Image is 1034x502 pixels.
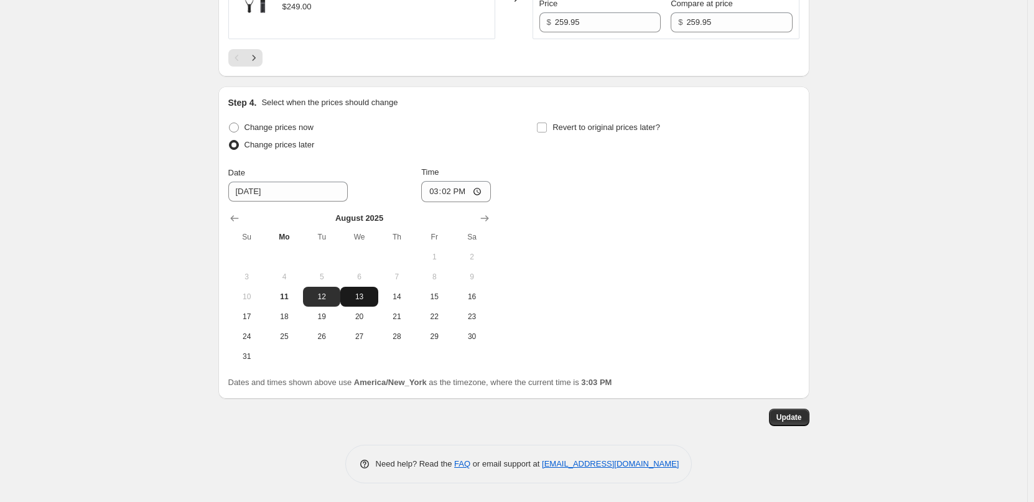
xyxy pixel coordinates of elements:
h2: Step 4. [228,96,257,109]
span: 15 [421,292,448,302]
span: 12 [308,292,335,302]
nav: Pagination [228,49,263,67]
span: 6 [345,272,373,282]
span: 19 [308,312,335,322]
span: Dates and times shown above use as the timezone, where the current time is [228,378,612,387]
button: Sunday August 10 2025 [228,287,266,307]
span: Update [776,412,802,422]
button: Sunday August 3 2025 [228,267,266,287]
button: Sunday August 31 2025 [228,346,266,366]
input: 12:00 [421,181,491,202]
span: 1 [421,252,448,262]
button: Saturday August 23 2025 [453,307,490,327]
span: Sa [458,232,485,242]
button: Friday August 29 2025 [416,327,453,346]
button: Tuesday August 12 2025 [303,287,340,307]
th: Thursday [378,227,416,247]
span: 10 [233,292,261,302]
th: Saturday [453,227,490,247]
button: Wednesday August 13 2025 [340,287,378,307]
button: Saturday August 16 2025 [453,287,490,307]
span: Th [383,232,411,242]
button: Friday August 1 2025 [416,247,453,267]
span: 8 [421,272,448,282]
span: Change prices now [245,123,314,132]
th: Wednesday [340,227,378,247]
span: 16 [458,292,485,302]
a: FAQ [454,459,470,468]
button: Saturday August 2 2025 [453,247,490,267]
span: 23 [458,312,485,322]
button: Thursday August 21 2025 [378,307,416,327]
button: Sunday August 24 2025 [228,327,266,346]
span: or email support at [470,459,542,468]
span: 21 [383,312,411,322]
span: Tu [308,232,335,242]
span: 26 [308,332,335,342]
button: Wednesday August 27 2025 [340,327,378,346]
span: 28 [383,332,411,342]
th: Sunday [228,227,266,247]
button: Monday August 4 2025 [266,267,303,287]
button: Thursday August 7 2025 [378,267,416,287]
button: Wednesday August 6 2025 [340,267,378,287]
button: Tuesday August 19 2025 [303,307,340,327]
button: Saturday August 9 2025 [453,267,490,287]
span: 31 [233,351,261,361]
span: Date [228,168,245,177]
button: Monday August 18 2025 [266,307,303,327]
span: Mo [271,232,298,242]
span: Time [421,167,439,177]
span: 4 [271,272,298,282]
b: America/New_York [354,378,427,387]
div: $249.00 [282,1,312,13]
button: Monday August 25 2025 [266,327,303,346]
button: Friday August 15 2025 [416,287,453,307]
span: 30 [458,332,485,342]
span: 9 [458,272,485,282]
button: Sunday August 17 2025 [228,307,266,327]
span: 11 [271,292,298,302]
span: 18 [271,312,298,322]
th: Tuesday [303,227,340,247]
span: 22 [421,312,448,322]
span: 3 [233,272,261,282]
span: Revert to original prices later? [552,123,660,132]
button: Thursday August 28 2025 [378,327,416,346]
th: Monday [266,227,303,247]
b: 3:03 PM [581,378,612,387]
button: Show previous month, July 2025 [226,210,243,227]
button: Wednesday August 20 2025 [340,307,378,327]
button: Show next month, September 2025 [476,210,493,227]
span: 2 [458,252,485,262]
span: 5 [308,272,335,282]
button: Saturday August 30 2025 [453,327,490,346]
button: Friday August 22 2025 [416,307,453,327]
span: 25 [271,332,298,342]
span: We [345,232,373,242]
span: 29 [421,332,448,342]
span: Change prices later [245,140,315,149]
span: Fr [421,232,448,242]
button: Tuesday August 5 2025 [303,267,340,287]
th: Friday [416,227,453,247]
a: [EMAIL_ADDRESS][DOMAIN_NAME] [542,459,679,468]
span: 17 [233,312,261,322]
button: Friday August 8 2025 [416,267,453,287]
p: Select when the prices should change [261,96,398,109]
span: 20 [345,312,373,322]
span: 24 [233,332,261,342]
button: Tuesday August 26 2025 [303,327,340,346]
span: $ [678,17,682,27]
input: 8/11/2025 [228,182,348,202]
span: Su [233,232,261,242]
button: Today Monday August 11 2025 [266,287,303,307]
button: Update [769,409,809,426]
span: 13 [345,292,373,302]
span: 14 [383,292,411,302]
span: 7 [383,272,411,282]
span: Need help? Read the [376,459,455,468]
button: Next [245,49,263,67]
button: Thursday August 14 2025 [378,287,416,307]
span: $ [547,17,551,27]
